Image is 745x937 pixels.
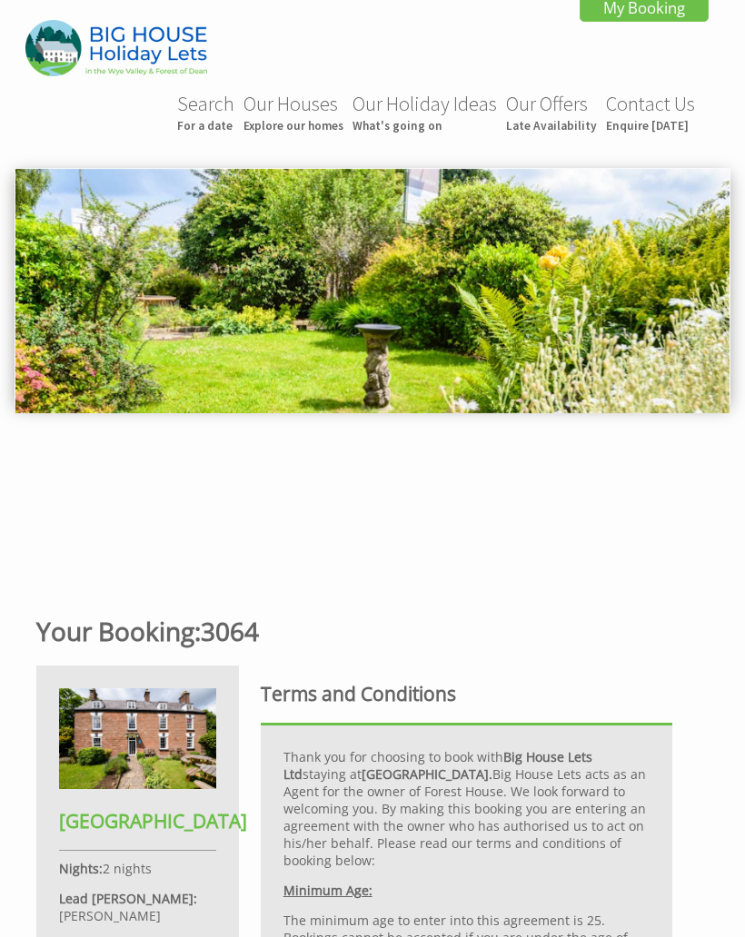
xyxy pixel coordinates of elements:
h2: [GEOGRAPHIC_DATA] [59,808,216,833]
a: Our OffersLate Availability [506,91,597,133]
a: SearchFor a date [177,91,234,133]
strong: [GEOGRAPHIC_DATA]. [362,765,492,783]
a: Contact UsEnquire [DATE] [606,91,695,133]
strong: Big House Lets Ltd [283,748,592,783]
u: Minimum Age: [283,882,372,899]
a: Our HousesExplore our homes [243,91,343,133]
strong: Lead [PERSON_NAME]: [59,890,197,907]
a: [GEOGRAPHIC_DATA] [59,775,216,833]
p: 2 nights [59,860,216,877]
small: Explore our homes [243,118,343,133]
a: Your Booking: [36,614,201,648]
strong: Nights: [59,860,103,877]
small: What's going on [353,118,497,133]
span: [PERSON_NAME] [59,907,161,924]
img: Big House Holiday Lets [25,20,207,75]
p: Thank you for choosing to book with staying at Big House Lets acts as an Agent for the owner of F... [283,748,650,869]
small: Enquire [DATE] [606,118,695,133]
small: Late Availability [506,118,597,133]
h1: 3064 [36,614,687,648]
a: Our Holiday IdeasWhat's going on [353,91,497,133]
iframe: Customer reviews powered by Trustpilot [11,451,734,587]
h2: Terms and Conditions [261,681,672,706]
img: An image of 'Forest House ' [59,688,216,789]
small: For a date [177,118,234,133]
